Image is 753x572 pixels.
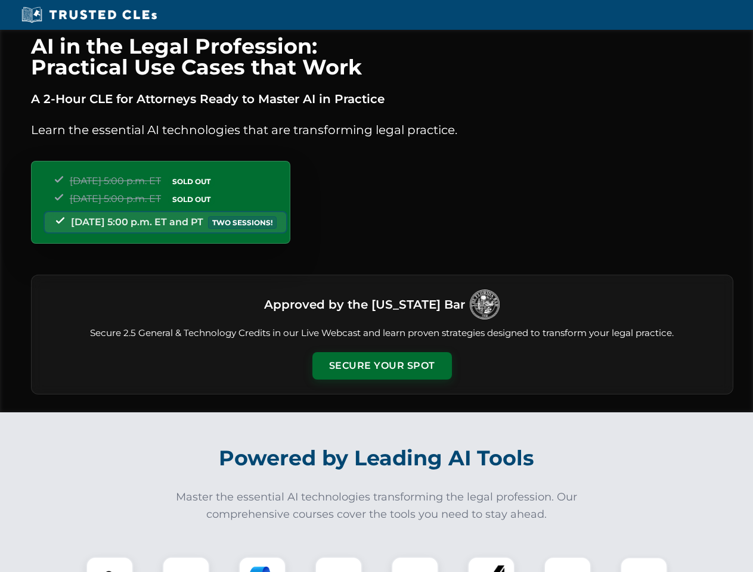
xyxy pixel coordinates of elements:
p: Secure 2.5 General & Technology Credits in our Live Webcast and learn proven strategies designed ... [46,327,718,340]
button: Secure Your Spot [312,352,452,380]
h3: Approved by the [US_STATE] Bar [264,294,465,315]
span: [DATE] 5:00 p.m. ET [70,175,161,186]
p: Learn the essential AI technologies that are transforming legal practice. [31,120,733,139]
p: A 2-Hour CLE for Attorneys Ready to Master AI in Practice [31,89,733,108]
span: SOLD OUT [168,175,215,188]
span: SOLD OUT [168,193,215,206]
span: [DATE] 5:00 p.m. ET [70,193,161,204]
img: Trusted CLEs [18,6,160,24]
p: Master the essential AI technologies transforming the legal profession. Our comprehensive courses... [168,489,585,523]
h1: AI in the Legal Profession: Practical Use Cases that Work [31,36,733,77]
img: Logo [470,290,500,319]
h2: Powered by Leading AI Tools [47,437,707,479]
